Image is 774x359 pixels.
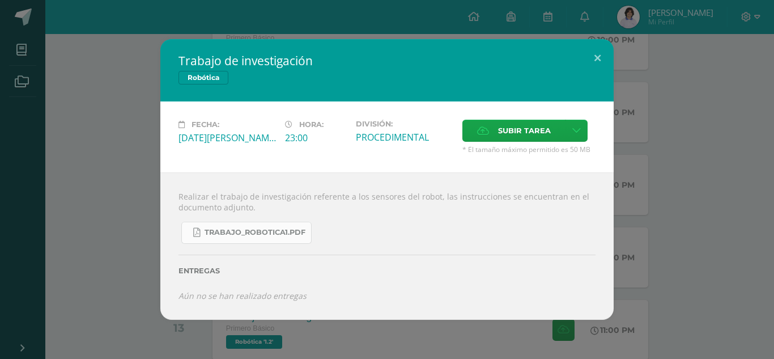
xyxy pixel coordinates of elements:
[178,53,596,69] h2: Trabajo de investigación
[205,228,305,237] span: TRABAJO_ROBOTICA1.pdf
[581,39,614,78] button: Close (Esc)
[356,120,453,128] label: División:
[462,145,596,154] span: * El tamaño máximo permitido es 50 MB
[498,120,551,141] span: Subir tarea
[160,172,614,320] div: Realizar el trabajo de investigación referente a los sensores del robot, las instrucciones se enc...
[178,290,307,301] i: Aún no se han realizado entregas
[178,71,228,85] span: Robótica
[181,222,312,244] a: TRABAJO_ROBOTICA1.pdf
[192,120,219,129] span: Fecha:
[178,267,596,275] label: Entregas
[285,132,347,144] div: 23:00
[356,131,453,143] div: PROCEDIMENTAL
[299,120,324,129] span: Hora:
[178,132,276,144] div: [DATE][PERSON_NAME]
